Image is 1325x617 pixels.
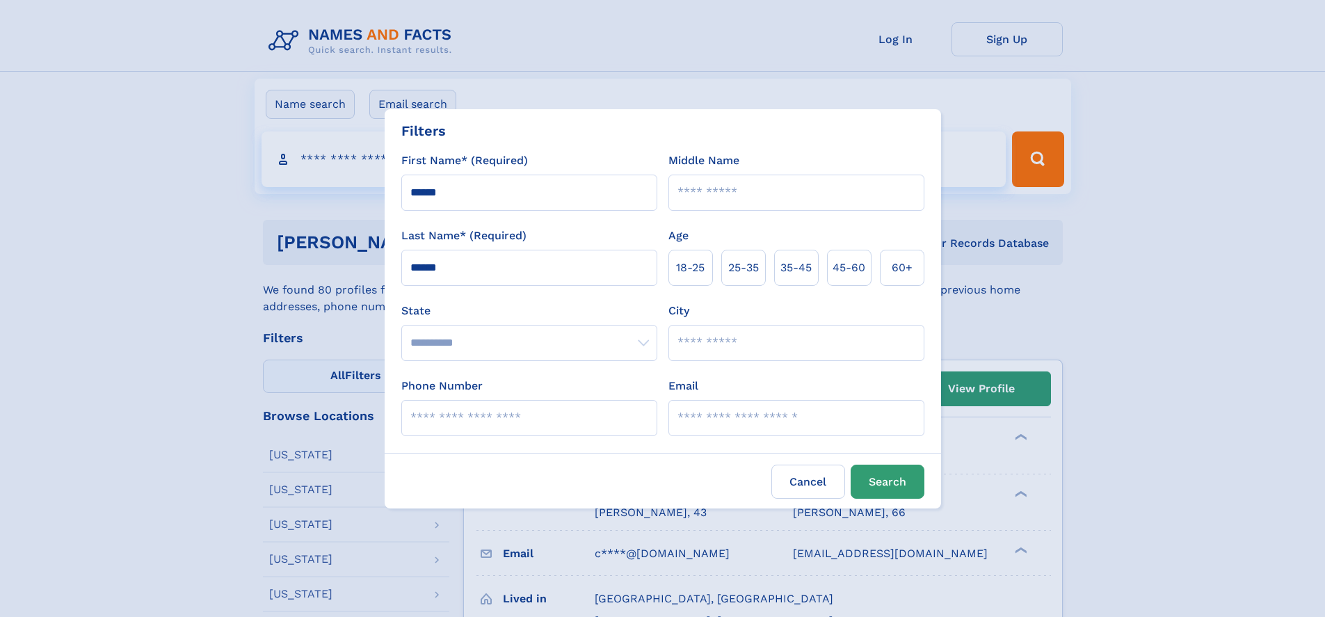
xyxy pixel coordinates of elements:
[668,227,689,244] label: Age
[401,152,528,169] label: First Name* (Required)
[892,259,913,276] span: 60+
[401,227,527,244] label: Last Name* (Required)
[676,259,705,276] span: 18‑25
[728,259,759,276] span: 25‑35
[780,259,812,276] span: 35‑45
[668,303,689,319] label: City
[771,465,845,499] label: Cancel
[401,120,446,141] div: Filters
[668,378,698,394] label: Email
[401,303,657,319] label: State
[833,259,865,276] span: 45‑60
[401,378,483,394] label: Phone Number
[851,465,924,499] button: Search
[668,152,739,169] label: Middle Name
